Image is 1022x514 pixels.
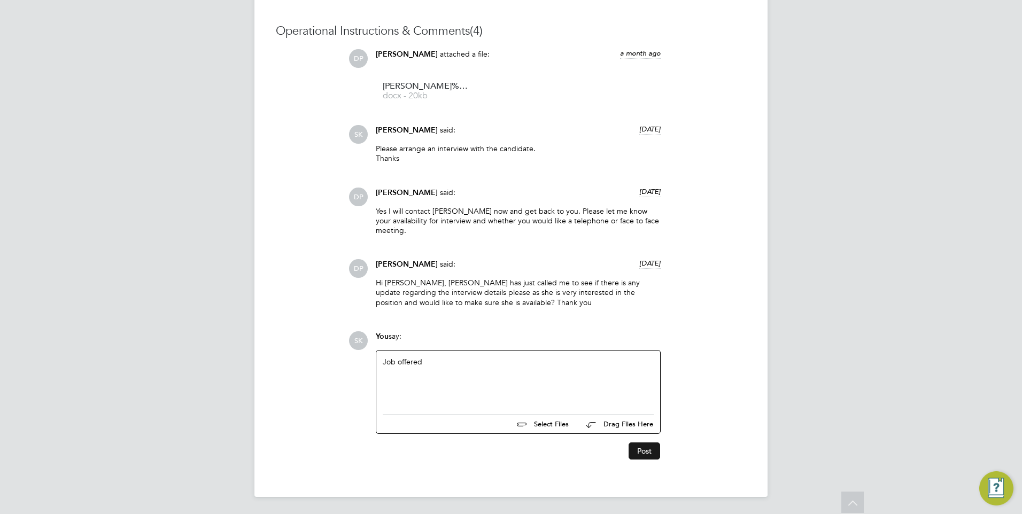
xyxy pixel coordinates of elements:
[440,125,455,135] span: said:
[383,82,468,90] span: [PERSON_NAME]%20(HQ00239872)
[376,332,389,341] span: You
[620,49,661,58] span: a month ago
[376,50,438,59] span: [PERSON_NAME]
[440,49,490,59] span: attached a file:
[349,188,368,206] span: DP
[349,331,368,350] span: SK
[276,24,746,39] h3: Operational Instructions & Comments
[349,259,368,278] span: DP
[376,206,661,236] p: Yes I will contact [PERSON_NAME] now and get back to you. Please let me know your availability fo...
[349,49,368,68] span: DP
[639,187,661,196] span: [DATE]
[639,259,661,268] span: [DATE]
[376,260,438,269] span: [PERSON_NAME]
[383,92,468,100] span: docx - 20kb
[470,24,483,38] span: (4)
[383,357,654,403] div: Job offered
[639,124,661,134] span: [DATE]
[376,144,661,163] p: Please arrange an interview with the candidate. Thanks
[349,125,368,144] span: SK
[376,126,438,135] span: [PERSON_NAME]
[629,442,660,460] button: Post
[440,188,455,197] span: said:
[376,278,661,307] p: Hi [PERSON_NAME], [PERSON_NAME] has just called me to see if there is any update regarding the in...
[376,331,661,350] div: say:
[440,259,455,269] span: said:
[979,471,1013,505] button: Engage Resource Center
[383,82,468,100] a: [PERSON_NAME]%20(HQ00239872) docx - 20kb
[577,414,654,436] button: Drag Files Here
[376,188,438,197] span: [PERSON_NAME]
